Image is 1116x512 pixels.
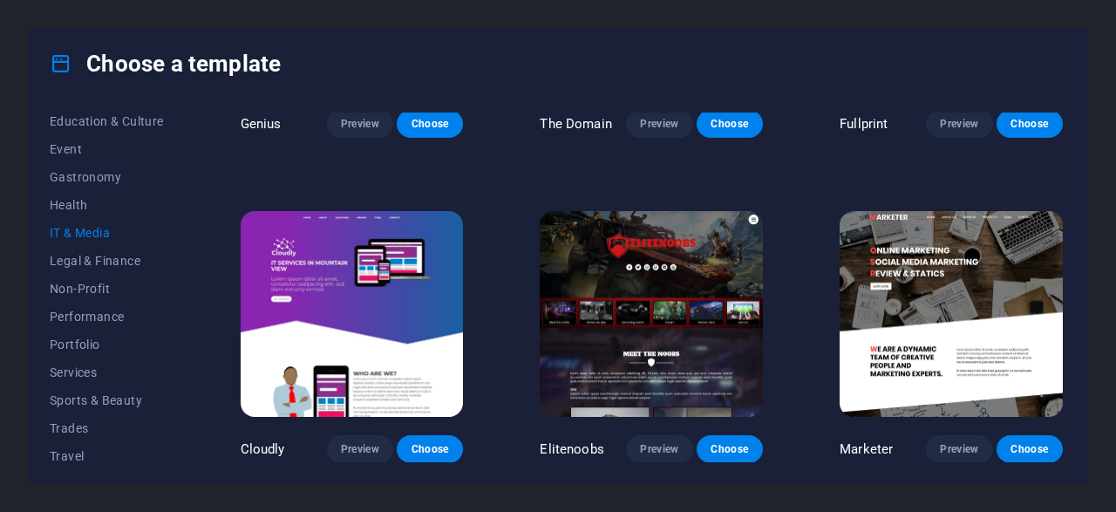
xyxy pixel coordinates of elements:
span: Choose [711,117,749,131]
button: Preview [327,110,393,138]
span: Preview [640,117,678,131]
img: Marketer [840,211,1063,417]
button: Preview [327,435,393,463]
span: Event [50,142,164,156]
span: Portfolio [50,338,164,352]
span: Non-Profit [50,282,164,296]
button: Preview [926,435,992,463]
span: Education & Culture [50,114,164,128]
span: Legal & Finance [50,254,164,268]
button: Services [50,358,164,386]
button: Choose [697,110,763,138]
span: Sports & Beauty [50,393,164,407]
img: Cloudly [241,211,464,417]
span: Choose [711,442,749,456]
button: Choose [997,110,1063,138]
span: Preview [940,442,978,456]
span: IT & Media [50,226,164,240]
span: Choose [411,117,449,131]
button: Portfolio [50,331,164,358]
button: Preview [926,110,992,138]
span: Choose [411,442,449,456]
button: Education & Culture [50,107,164,135]
span: Trades [50,421,164,435]
span: Choose [1011,117,1049,131]
span: Preview [341,442,379,456]
button: Travel [50,442,164,470]
button: Health [50,191,164,219]
p: The Domain [540,115,611,133]
span: Preview [341,117,379,131]
button: Preview [626,435,692,463]
button: Choose [997,435,1063,463]
button: IT & Media [50,219,164,247]
p: Marketer [840,440,893,458]
button: Gastronomy [50,163,164,191]
button: Legal & Finance [50,247,164,275]
span: Services [50,365,164,379]
p: Genius [241,115,282,133]
span: Gastronomy [50,170,164,184]
button: Non-Profit [50,275,164,303]
button: Choose [697,435,763,463]
span: Health [50,198,164,212]
button: Performance [50,303,164,331]
p: Elitenoobs [540,440,603,458]
button: Preview [626,110,692,138]
span: Choose [1011,442,1049,456]
button: Sports & Beauty [50,386,164,414]
img: Elitenoobs [540,211,763,417]
p: Cloudly [241,440,285,458]
span: Preview [940,117,978,131]
h4: Choose a template [50,50,281,78]
button: Event [50,135,164,163]
button: Trades [50,414,164,442]
button: Choose [397,110,463,138]
span: Travel [50,449,164,463]
p: Fullprint [840,115,888,133]
span: Preview [640,442,678,456]
span: Performance [50,310,164,324]
button: Choose [397,435,463,463]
